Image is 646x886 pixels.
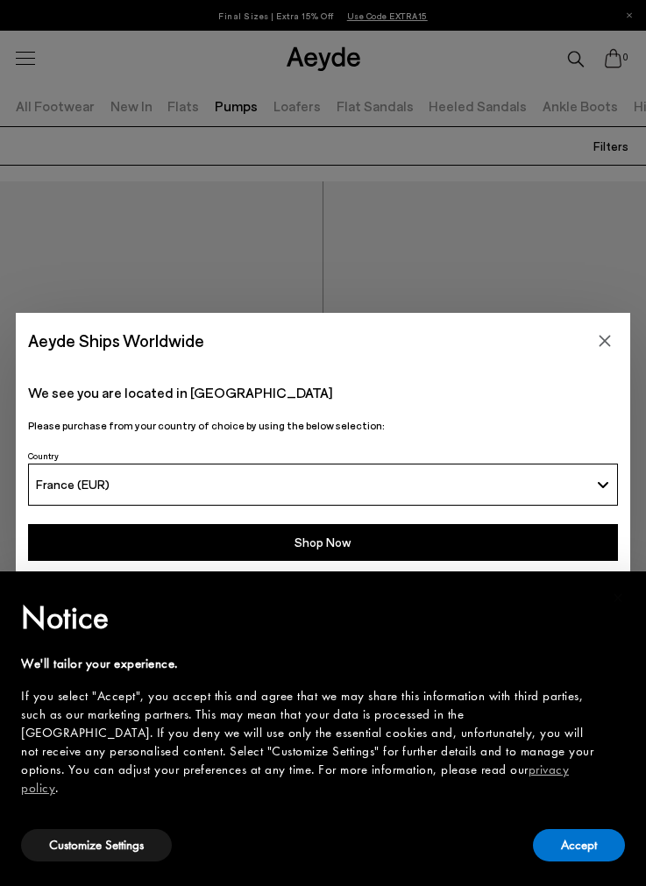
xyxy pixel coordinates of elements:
[21,687,597,797] div: If you select "Accept", you accept this and agree that we may share this information with third p...
[36,477,110,492] span: France (EUR)
[28,524,617,561] button: Shop Now
[28,382,617,403] p: We see you are located in [GEOGRAPHIC_DATA]
[28,325,204,356] span: Aeyde Ships Worldwide
[613,584,624,611] span: ×
[597,577,639,619] button: Close this notice
[28,450,59,461] span: Country
[592,328,618,354] button: Close
[28,417,617,434] p: Please purchase from your country of choice by using the below selection:
[21,761,569,797] a: privacy policy
[21,595,597,641] h2: Notice
[21,655,597,673] div: We'll tailor your experience.
[533,829,625,861] button: Accept
[21,829,172,861] button: Customize Settings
